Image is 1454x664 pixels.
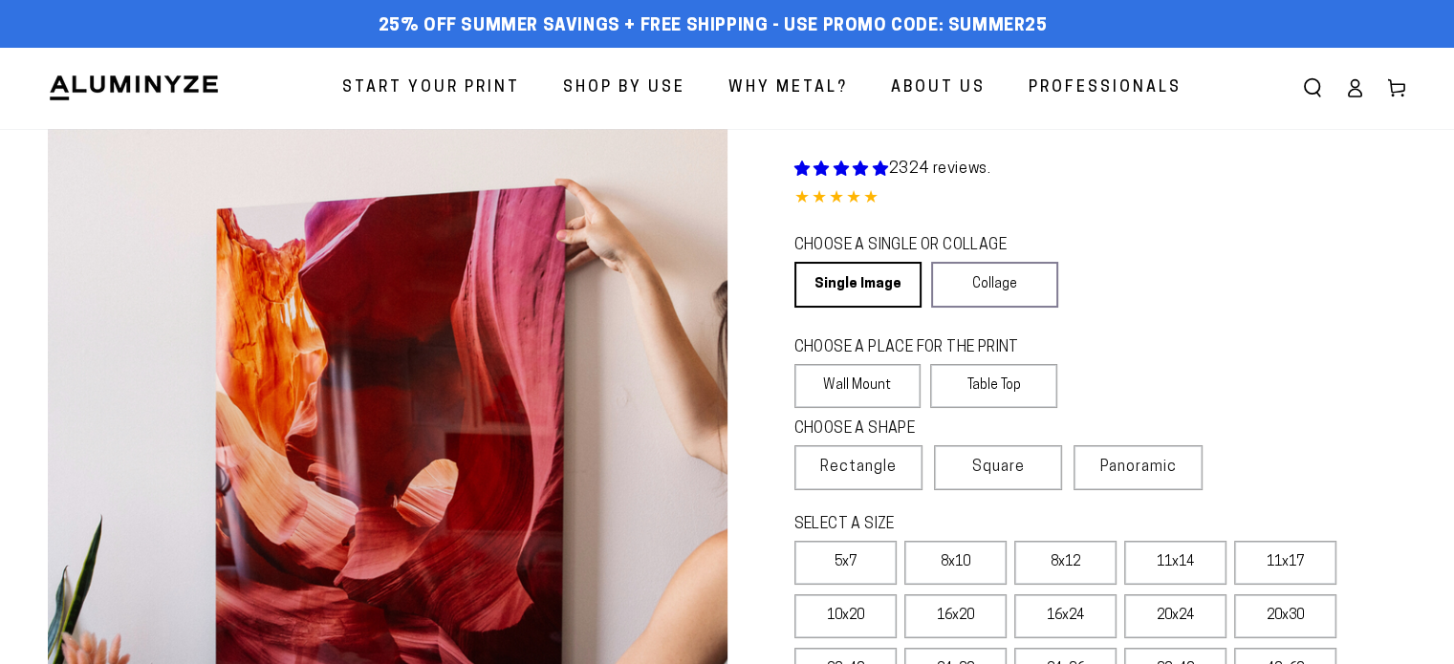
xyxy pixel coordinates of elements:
span: Shop By Use [563,75,685,102]
summary: Search our site [1291,67,1334,109]
span: Rectangle [820,456,897,479]
legend: SELECT A SIZE [794,514,1155,536]
label: 5x7 [794,541,897,585]
label: 8x12 [1014,541,1117,585]
span: Square [972,456,1025,479]
a: Collage [931,262,1058,308]
label: 11x17 [1234,541,1336,585]
div: 4.85 out of 5.0 stars [794,185,1407,213]
label: Wall Mount [794,364,922,408]
label: 16x24 [1014,594,1117,638]
span: 25% off Summer Savings + Free Shipping - Use Promo Code: SUMMER25 [379,16,1048,37]
a: Single Image [794,262,922,308]
legend: CHOOSE A SINGLE OR COLLAGE [794,235,1041,257]
label: 20x24 [1124,594,1226,638]
legend: CHOOSE A PLACE FOR THE PRINT [794,337,1040,359]
label: 20x30 [1234,594,1336,638]
span: Professionals [1029,75,1182,102]
span: About Us [891,75,986,102]
label: 11x14 [1124,541,1226,585]
label: 10x20 [794,594,897,638]
span: Panoramic [1100,460,1177,475]
legend: CHOOSE A SHAPE [794,418,1043,440]
a: Why Metal? [714,63,862,114]
a: Start Your Print [328,63,534,114]
a: Professionals [1014,63,1196,114]
span: Start Your Print [342,75,520,102]
a: About Us [877,63,1000,114]
label: 8x10 [904,541,1007,585]
a: Shop By Use [549,63,700,114]
label: Table Top [930,364,1057,408]
label: 16x20 [904,594,1007,638]
span: Why Metal? [728,75,848,102]
img: Aluminyze [48,74,220,102]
